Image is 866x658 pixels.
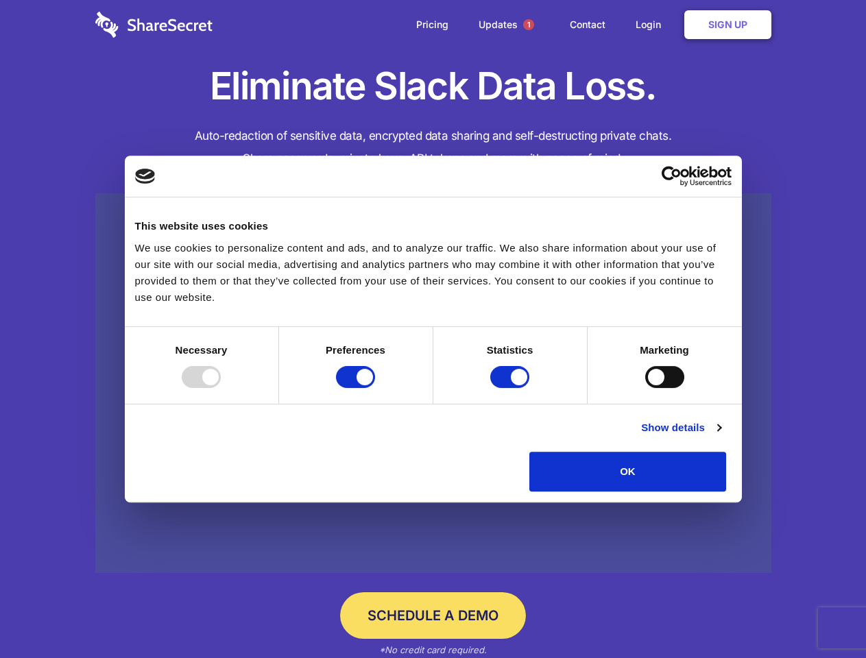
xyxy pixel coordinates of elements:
div: We use cookies to personalize content and ads, and to analyze our traffic. We also share informat... [135,240,732,306]
strong: Statistics [487,344,533,356]
em: *No credit card required. [379,644,487,655]
strong: Preferences [326,344,385,356]
span: 1 [523,19,534,30]
button: OK [529,452,726,491]
a: Usercentrics Cookiebot - opens in a new window [612,166,732,186]
a: Show details [641,419,721,436]
a: Wistia video thumbnail [95,193,771,574]
a: Sign Up [684,10,771,39]
a: Login [622,3,682,46]
strong: Marketing [640,344,689,356]
a: Schedule a Demo [340,592,526,639]
h4: Auto-redaction of sensitive data, encrypted data sharing and self-destructing private chats. Shar... [95,125,771,170]
img: logo-wordmark-white-trans-d4663122ce5f474addd5e946df7df03e33cb6a1c49d2221995e7729f52c070b2.svg [95,12,213,38]
h1: Eliminate Slack Data Loss. [95,62,771,111]
div: This website uses cookies [135,218,732,234]
a: Contact [556,3,619,46]
a: Pricing [402,3,462,46]
img: logo [135,169,156,184]
strong: Necessary [176,344,228,356]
